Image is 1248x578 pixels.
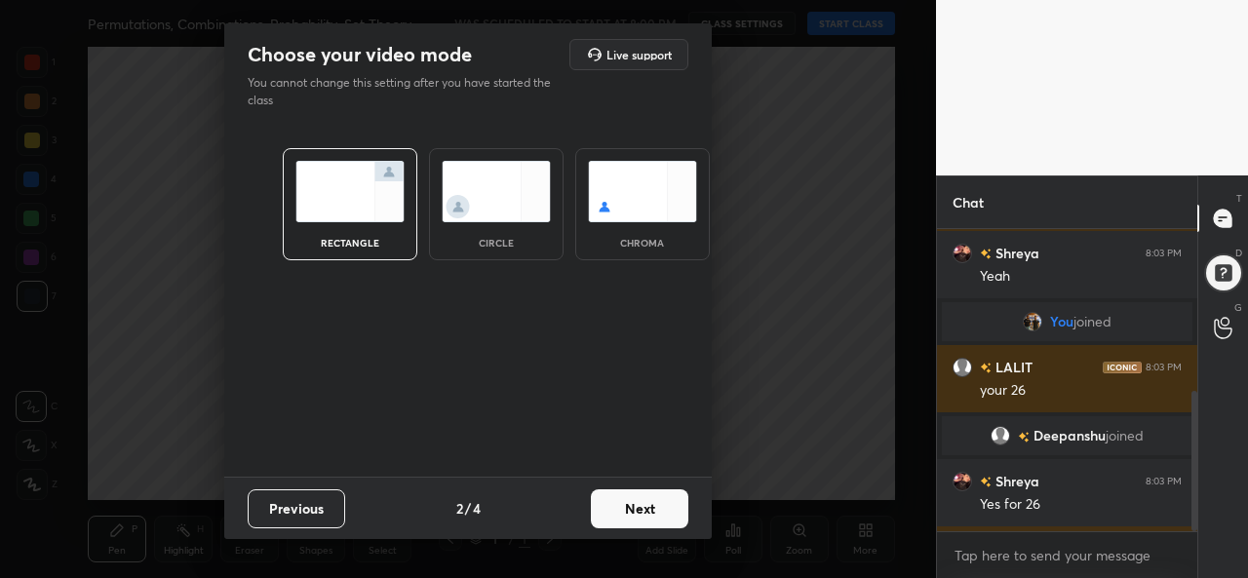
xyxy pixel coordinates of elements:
[457,238,535,248] div: circle
[1103,362,1142,373] img: iconic-dark.1390631f.png
[980,495,1182,515] div: Yes for 26
[311,238,389,248] div: rectangle
[604,238,682,248] div: chroma
[473,498,481,519] h4: 4
[456,498,463,519] h4: 2
[937,229,1197,532] div: grid
[1073,314,1111,329] span: joined
[992,357,1033,377] h6: LALIT
[248,42,472,67] h2: Choose your video mode
[953,244,972,263] img: f87b19c68173447aad0656943176b94a.jpg
[1018,432,1030,443] img: no-rating-badge.077c3623.svg
[248,489,345,528] button: Previous
[606,49,672,60] h5: Live support
[980,363,992,373] img: no-rating-badge.077c3623.svg
[442,161,551,222] img: circleScreenIcon.acc0effb.svg
[980,249,992,259] img: no-rating-badge.077c3623.svg
[295,161,405,222] img: normalScreenIcon.ae25ed63.svg
[980,267,1182,287] div: Yeah
[992,471,1039,491] h6: Shreya
[1146,362,1182,373] div: 8:03 PM
[980,381,1182,401] div: your 26
[1235,246,1242,260] p: D
[1146,248,1182,259] div: 8:03 PM
[980,477,992,487] img: no-rating-badge.077c3623.svg
[953,472,972,491] img: f87b19c68173447aad0656943176b94a.jpg
[591,489,688,528] button: Next
[992,243,1039,263] h6: Shreya
[248,74,564,109] p: You cannot change this setting after you have started the class
[1050,314,1073,329] span: You
[991,426,1010,445] img: default.png
[1023,312,1042,331] img: 8ea95a487823475697deb8a2b0a2b413.jpg
[953,358,972,377] img: default.png
[465,498,471,519] h4: /
[588,161,697,222] img: chromaScreenIcon.c19ab0a0.svg
[1234,300,1242,315] p: G
[1236,191,1242,206] p: T
[1106,428,1144,443] span: joined
[937,176,999,228] p: Chat
[1146,476,1182,487] div: 8:03 PM
[1033,428,1106,443] span: Deepanshu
